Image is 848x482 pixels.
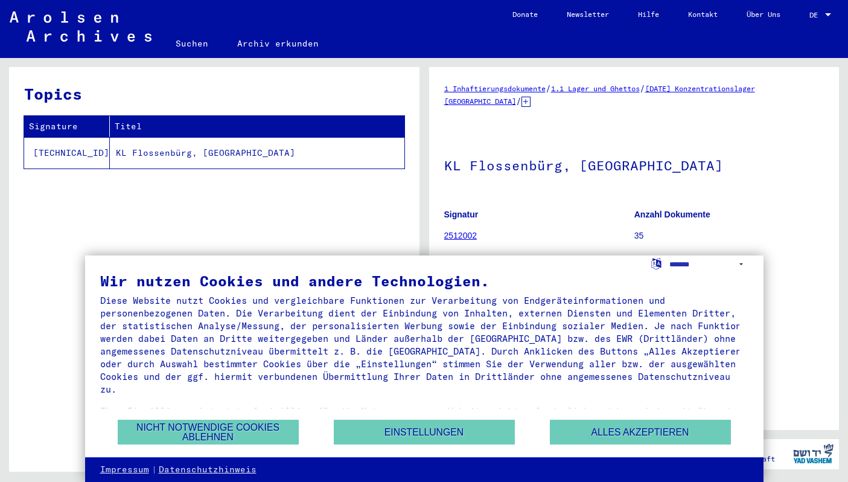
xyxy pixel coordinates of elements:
[550,420,731,445] button: Alles akzeptieren
[100,274,748,288] div: Wir nutzen Cookies und andere Technologien.
[546,83,551,94] span: /
[634,210,710,219] b: Anzahl Dokumente
[650,257,663,269] label: Sprache auswählen
[444,84,546,93] a: 1 Inhaftierungsdokumente
[334,420,515,445] button: Einstellungen
[159,464,257,476] a: Datenschutzhinweis
[640,83,645,94] span: /
[444,231,477,240] a: 2512002
[669,255,748,273] select: Sprache auswählen
[118,420,299,445] button: Nicht notwendige Cookies ablehnen
[100,294,748,396] div: Diese Website nutzt Cookies und vergleichbare Funktionen zur Verarbeitung von Endgeräteinformatio...
[516,95,521,106] span: /
[551,84,640,93] a: 1.1 Lager und Ghettos
[24,116,110,137] th: Signature
[444,210,479,219] b: Signatur
[24,82,404,106] h3: Topics
[10,11,151,42] img: Arolsen_neg.svg
[444,138,824,191] h1: KL Flossenbürg, [GEOGRAPHIC_DATA]
[809,11,823,19] span: DE
[110,137,404,169] td: KL Flossenbürg, [GEOGRAPHIC_DATA]
[223,29,333,58] a: Archiv erkunden
[634,230,824,242] p: 35
[791,439,836,469] img: yv_logo.png
[100,464,149,476] a: Impressum
[110,116,404,137] th: Titel
[24,137,110,169] td: [TECHNICAL_ID]
[161,29,223,58] a: Suchen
